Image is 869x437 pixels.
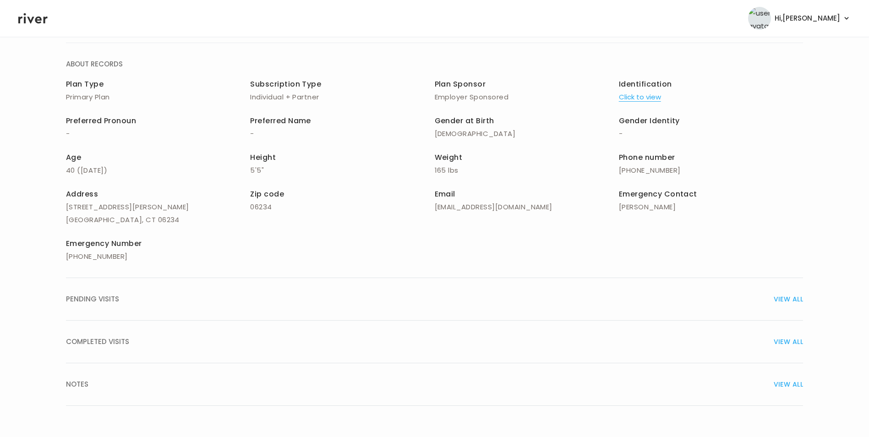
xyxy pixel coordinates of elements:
p: 165 lbs [435,164,619,177]
p: [EMAIL_ADDRESS][DOMAIN_NAME] [435,201,619,213]
span: Zip code [250,189,284,199]
span: VIEW ALL [774,378,803,391]
p: Employer Sponsored [435,91,619,104]
img: user avatar [748,7,771,30]
span: ABOUT RECORDS [66,58,123,71]
p: [PHONE_NUMBER] [66,250,250,263]
span: Height [250,152,276,163]
span: Email [435,189,455,199]
button: PENDING VISITSVIEW ALL [66,278,803,321]
button: COMPLETED VISITSVIEW ALL [66,321,803,363]
span: Hi, [PERSON_NAME] [775,12,840,25]
button: NOTESVIEW ALL [66,363,803,406]
p: - [250,127,434,140]
span: Plan Type [66,79,104,89]
p: [PERSON_NAME] [619,201,803,213]
span: NOTES [66,378,88,391]
p: - [619,127,803,140]
span: Emergency Contact [619,189,697,199]
span: COMPLETED VISITS [66,335,129,348]
span: Plan Sponsor [435,79,486,89]
span: Identification [619,79,672,89]
p: [PHONE_NUMBER] [619,164,803,177]
span: Preferred Pronoun [66,115,136,126]
p: 5'5" [250,164,434,177]
span: Address [66,189,98,199]
p: 40 [66,164,250,177]
span: Preferred Name [250,115,311,126]
span: PENDING VISITS [66,293,119,306]
p: [DEMOGRAPHIC_DATA] [435,127,619,140]
span: Phone number [619,152,675,163]
span: VIEW ALL [774,293,803,306]
p: Individual + Partner [250,91,434,104]
span: Weight [435,152,463,163]
button: ABOUT RECORDS [66,43,803,85]
span: ( [DATE] ) [77,165,107,175]
p: [GEOGRAPHIC_DATA], CT 06234 [66,213,250,226]
span: Gender at Birth [435,115,494,126]
span: Subscription Type [250,79,321,89]
p: - [66,127,250,140]
span: Age [66,152,81,163]
p: 06234 [250,201,434,213]
p: Primary Plan [66,91,250,104]
span: VIEW ALL [774,335,803,348]
span: Emergency Number [66,238,142,249]
span: Gender Identity [619,115,680,126]
button: Click to view [619,91,661,104]
button: user avatarHi,[PERSON_NAME] [748,7,851,30]
p: [STREET_ADDRESS][PERSON_NAME] [66,201,250,213]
